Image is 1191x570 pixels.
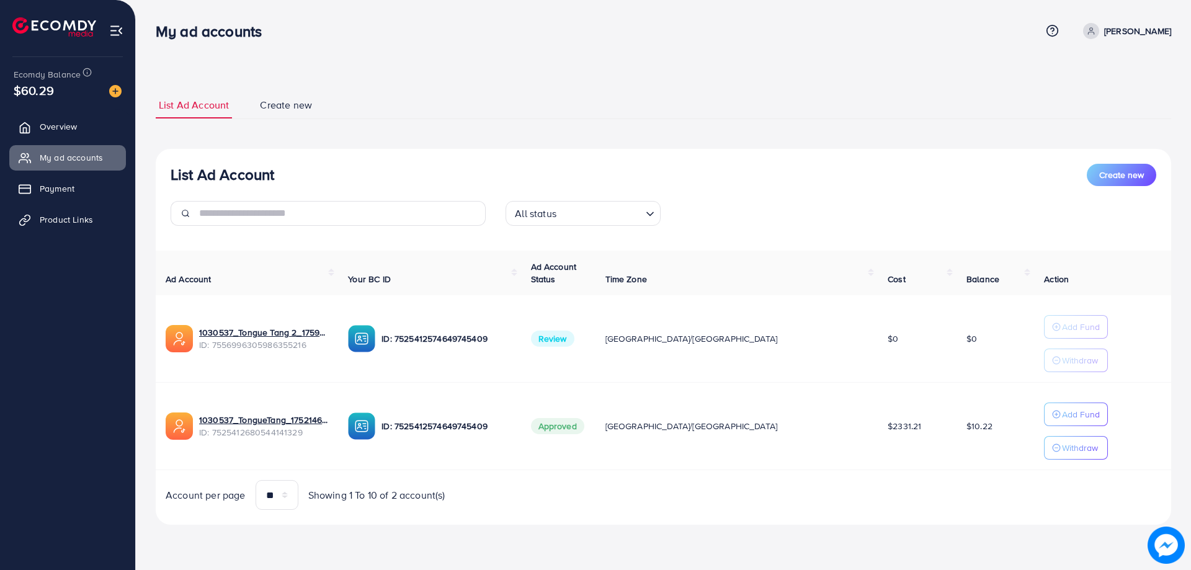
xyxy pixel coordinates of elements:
p: ID: 7525412574649745409 [381,331,511,346]
p: ID: 7525412574649745409 [381,419,511,434]
div: Search for option [506,201,661,226]
span: My ad accounts [40,151,103,164]
img: ic-ads-acc.e4c84228.svg [166,325,193,352]
span: Time Zone [605,273,647,285]
span: Account per page [166,488,246,502]
img: image [109,85,122,97]
button: Add Fund [1044,315,1108,339]
button: Add Fund [1044,403,1108,426]
img: ic-ba-acc.ded83a64.svg [348,412,375,440]
p: [PERSON_NAME] [1104,24,1171,38]
h3: List Ad Account [171,166,274,184]
span: ID: 7525412680544141329 [199,426,328,439]
span: Showing 1 To 10 of 2 account(s) [308,488,445,502]
span: Cost [888,273,906,285]
span: Ad Account [166,273,212,285]
span: ID: 7556996305986355216 [199,339,328,351]
input: Search for option [560,202,641,223]
span: Payment [40,182,74,195]
span: All status [512,205,559,223]
span: Review [531,331,574,347]
a: Product Links [9,207,126,232]
h3: My ad accounts [156,22,272,40]
img: ic-ads-acc.e4c84228.svg [166,412,193,440]
span: Your BC ID [348,273,391,285]
img: menu [109,24,123,38]
span: Overview [40,120,77,133]
span: Create new [260,98,312,112]
div: <span class='underline'>1030537_TongueTang_1752146687547</span></br>7525412680544141329 [199,414,328,439]
span: Product Links [40,213,93,226]
span: $2331.21 [888,420,921,432]
span: $0 [888,332,898,345]
span: Create new [1099,169,1144,181]
span: [GEOGRAPHIC_DATA]/[GEOGRAPHIC_DATA] [605,420,778,432]
a: 1030537_Tongue Tang 2_1759500341834 [199,326,328,339]
img: image [1148,527,1185,564]
a: My ad accounts [9,145,126,170]
span: Ecomdy Balance [14,68,81,81]
p: Add Fund [1062,407,1100,422]
img: logo [12,17,96,37]
span: $60.29 [14,81,54,99]
a: Overview [9,114,126,139]
a: 1030537_TongueTang_1752146687547 [199,414,328,426]
span: $0 [966,332,977,345]
span: Approved [531,418,584,434]
span: [GEOGRAPHIC_DATA]/[GEOGRAPHIC_DATA] [605,332,778,345]
a: Payment [9,176,126,201]
span: $10.22 [966,420,993,432]
span: Balance [966,273,999,285]
button: Withdraw [1044,436,1108,460]
img: ic-ba-acc.ded83a64.svg [348,325,375,352]
div: <span class='underline'>1030537_Tongue Tang 2_1759500341834</span></br>7556996305986355216 [199,326,328,352]
button: Withdraw [1044,349,1108,372]
button: Create new [1087,164,1156,186]
span: List Ad Account [159,98,229,112]
span: Action [1044,273,1069,285]
p: Withdraw [1062,353,1098,368]
a: [PERSON_NAME] [1078,23,1171,39]
p: Withdraw [1062,440,1098,455]
p: Add Fund [1062,319,1100,334]
span: Ad Account Status [531,261,577,285]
